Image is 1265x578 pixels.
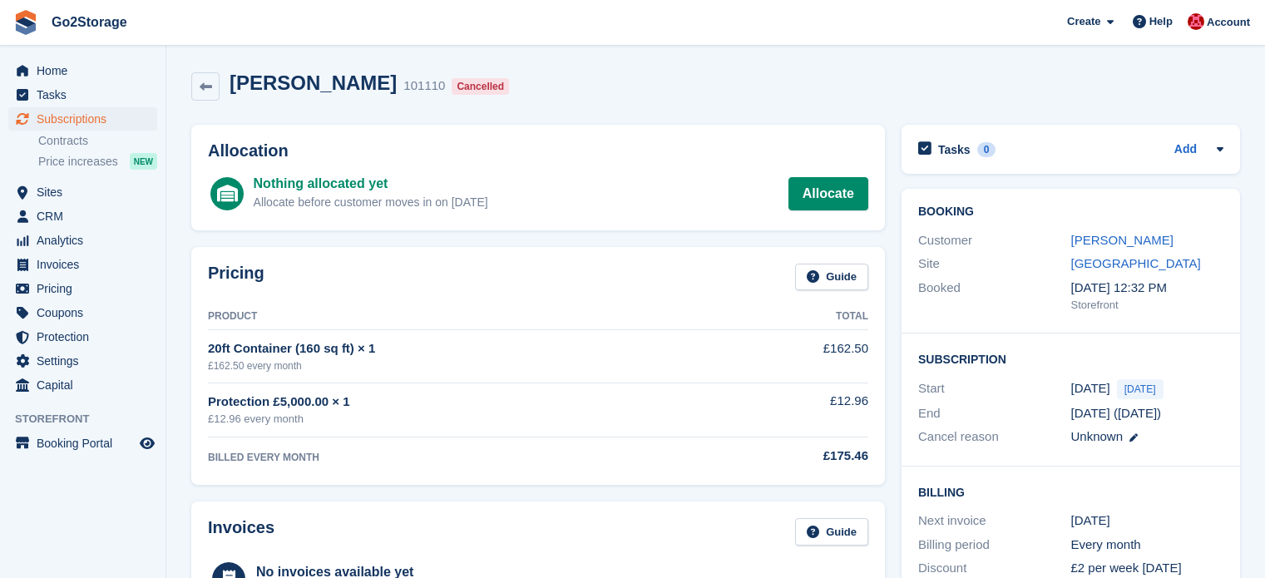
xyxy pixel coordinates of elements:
div: NEW [130,153,157,170]
span: Protection [37,325,136,348]
div: Booked [918,279,1071,314]
a: menu [8,373,157,397]
a: [PERSON_NAME] [1071,233,1174,247]
a: menu [8,107,157,131]
span: [DATE] ([DATE]) [1071,406,1162,420]
div: Billing period [918,536,1071,555]
div: £12.96 every month [208,411,728,427]
td: £162.50 [728,330,868,383]
div: Cancel reason [918,427,1071,447]
div: Every month [1071,536,1224,555]
div: 0 [977,142,996,157]
a: Allocate [788,177,868,210]
div: Discount [918,559,1071,578]
div: BILLED EVERY MONTH [208,450,728,465]
div: 20ft Container (160 sq ft) × 1 [208,339,728,358]
h2: Billing [918,483,1223,500]
span: Pricing [37,277,136,300]
div: Allocate before customer moves in on [DATE] [254,194,488,211]
h2: Subscription [918,350,1223,367]
a: Price increases NEW [38,152,157,170]
time: 2025-08-26 00:00:00 UTC [1071,379,1110,398]
span: Account [1207,14,1250,31]
a: menu [8,253,157,276]
div: Site [918,254,1071,274]
th: Total [728,304,868,330]
span: Subscriptions [37,107,136,131]
h2: Invoices [208,518,274,546]
div: Cancelled [452,78,509,95]
span: Tasks [37,83,136,106]
img: stora-icon-8386f47178a22dfd0bd8f6a31ec36ba5ce8667c1dd55bd0f319d3a0aa187defe.svg [13,10,38,35]
a: menu [8,205,157,228]
h2: Allocation [208,141,868,161]
div: Next invoice [918,511,1071,531]
span: Coupons [37,301,136,324]
h2: Booking [918,205,1223,219]
a: menu [8,83,157,106]
span: Storefront [15,411,166,427]
a: menu [8,301,157,324]
div: [DATE] 12:32 PM [1071,279,1224,298]
div: 101110 [403,77,445,96]
a: menu [8,277,157,300]
div: Customer [918,231,1071,250]
td: £12.96 [728,383,868,437]
div: Protection £5,000.00 × 1 [208,393,728,412]
span: Booking Portal [37,432,136,455]
a: menu [8,432,157,455]
span: Sites [37,180,136,204]
a: Go2Storage [45,8,134,36]
span: Create [1067,13,1100,30]
span: Unknown [1071,429,1124,443]
a: Preview store [137,433,157,453]
span: Invoices [37,253,136,276]
div: £175.46 [728,447,868,466]
th: Product [208,304,728,330]
div: £162.50 every month [208,358,728,373]
h2: Pricing [208,264,264,291]
span: Home [37,59,136,82]
span: Help [1149,13,1173,30]
span: [DATE] [1117,379,1164,399]
a: Guide [795,264,868,291]
span: CRM [37,205,136,228]
a: Contracts [38,133,157,149]
a: menu [8,349,157,373]
div: Nothing allocated yet [254,174,488,194]
a: Guide [795,518,868,546]
div: End [918,404,1071,423]
div: [DATE] [1071,511,1224,531]
a: [GEOGRAPHIC_DATA] [1071,256,1201,270]
a: Add [1174,141,1197,160]
img: James Pearson [1188,13,1204,30]
a: menu [8,59,157,82]
a: menu [8,325,157,348]
div: Start [918,379,1071,399]
span: Settings [37,349,136,373]
div: Storefront [1071,297,1224,314]
a: menu [8,180,157,204]
h2: [PERSON_NAME] [230,72,397,94]
a: menu [8,229,157,252]
span: Price increases [38,154,118,170]
span: Capital [37,373,136,397]
h2: Tasks [938,142,971,157]
span: Analytics [37,229,136,252]
div: £2 per week [DATE] [1071,559,1224,578]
